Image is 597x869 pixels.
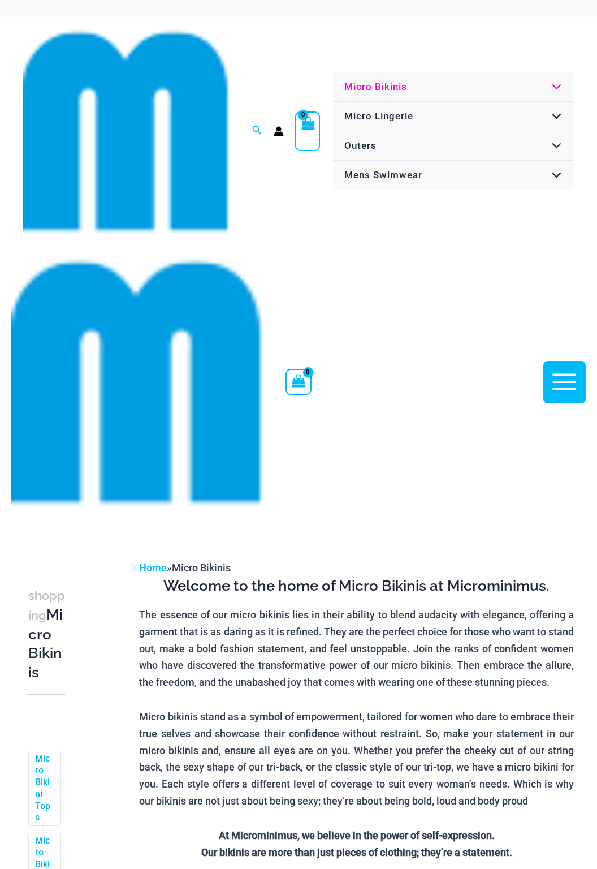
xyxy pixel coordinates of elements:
a: Micro LingerieMenu ToggleMenu Toggle [333,102,573,131]
a: OutersMenu ToggleMenu Toggle [333,131,573,161]
span: Outers [344,140,377,151]
p: Micro bikinis stand as a symbol of empowerment, tailored for women who dare to embrace their true... [139,708,574,809]
span: » [139,562,231,574]
a: View Shopping Cart, empty [295,111,320,151]
strong: At Microminimus, we believe in the power of self-expression. [219,829,495,841]
span: shopping [28,588,65,622]
a: Search icon link [252,124,262,138]
a: Micro Bikini Tops [35,753,52,824]
h3: Micro Bikinis [28,586,65,682]
a: Home [139,562,167,574]
span: Micro Bikinis [344,81,407,92]
h3: Welcome to the home of Micro Bikinis at Microminimus. [139,577,574,596]
nav: Site Navigation [331,70,574,192]
p: The essence of our micro bikinis lies in their ability to blend audacity with elegance, offering ... [139,606,574,691]
img: cropped mm emblem [11,256,264,509]
span: Mens Swimwear [344,169,422,180]
img: cropped mm emblem [23,27,231,235]
a: Mens SwimwearMenu ToggleMenu Toggle [333,161,573,190]
span: Micro Bikinis [172,562,231,574]
span: Micro Lingerie [344,110,413,122]
a: Account icon link [274,126,284,136]
strong: Our bikinis are more than just pieces of clothing; they’re a statement. [201,846,512,858]
a: Micro BikinisMenu ToggleMenu Toggle [333,72,573,102]
a: View Shopping Cart, empty [285,369,312,395]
